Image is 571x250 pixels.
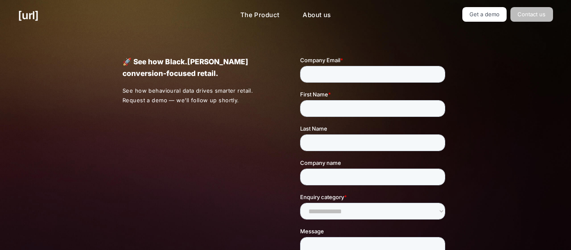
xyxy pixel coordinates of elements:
a: Get a demo [462,7,507,22]
a: Contact us [510,7,553,22]
a: The Product [234,7,286,23]
a: About us [296,7,337,23]
a: [URL] [18,7,38,23]
p: See how behavioural data drives smarter retail. Request a demo — we’ll follow up shortly. [122,86,271,105]
p: 🚀 See how Black.[PERSON_NAME] conversion-focused retail. [122,56,271,79]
